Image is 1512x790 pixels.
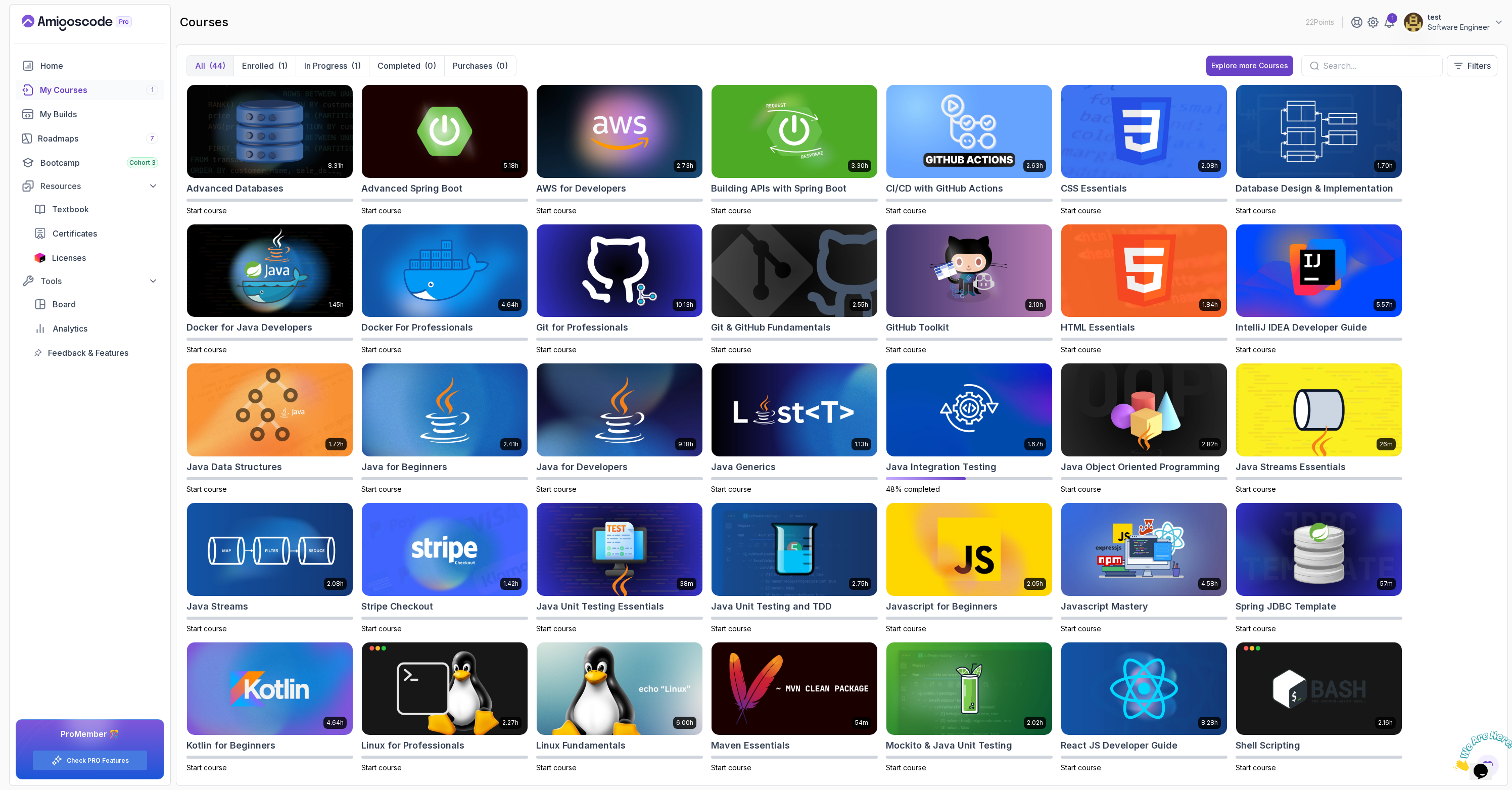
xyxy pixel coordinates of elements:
p: 2.02h [1027,719,1043,727]
p: 1.45h [328,301,344,309]
img: Kotlin for Beginners card [187,642,353,735]
span: Analytics [53,322,87,335]
a: courses [16,80,164,100]
a: certificates [28,223,164,244]
button: Enrolled(1) [233,56,296,76]
span: Licenses [52,252,86,264]
h2: Java for Developers [536,460,628,474]
span: Start course [1236,624,1276,633]
img: Java Integration Testing card [886,363,1052,456]
h2: Maven Essentials [711,738,790,753]
h2: Database Design & Implementation [1236,181,1393,196]
p: 2.63h [1026,162,1043,170]
h2: Java Generics [711,460,776,474]
span: Start course [1061,485,1101,493]
p: 5.18h [504,162,518,170]
div: Roadmaps [38,132,158,145]
p: 10.13h [676,301,693,309]
span: Start course [536,206,577,215]
span: Start course [711,624,751,633]
p: 2.08h [1201,162,1218,170]
h2: React JS Developer Guide [1061,738,1177,753]
a: 1 [1383,16,1395,28]
div: Explore more Courses [1211,61,1288,71]
span: Start course [1236,206,1276,215]
button: Resources [16,177,164,195]
img: Java Unit Testing Essentials card [537,503,702,596]
p: 1.42h [503,580,518,588]
a: Check PRO Features [67,757,129,765]
h2: Java Unit Testing Essentials [536,599,664,614]
p: 1.84h [1202,301,1218,309]
img: Linux Fundamentals card [537,642,702,735]
img: Advanced Spring Boot card [362,85,528,178]
span: Start course [711,206,751,215]
span: Start course [886,345,926,354]
div: (1) [351,60,361,72]
p: 57m [1380,580,1393,588]
h2: Javascript for Beginners [886,599,998,614]
img: Java Generics card [712,363,877,456]
button: Check PRO Features [32,750,148,771]
button: Explore more Courses [1206,56,1293,76]
h2: Building APIs with Spring Boot [711,181,846,196]
p: 22 Points [1306,17,1334,27]
p: 2.55h [853,301,868,309]
span: Certificates [53,227,97,240]
h2: Java Unit Testing and TDD [711,599,832,614]
span: Start course [1236,485,1276,493]
h2: Advanced Databases [186,181,283,196]
h2: Mockito & Java Unit Testing [886,738,1012,753]
span: Start course [186,206,227,215]
iframe: chat widget [1449,727,1512,775]
a: analytics [28,318,164,339]
span: Start course [536,763,577,772]
h2: Javascript Mastery [1061,599,1148,614]
span: Start course [361,206,402,215]
button: Filters [1447,55,1497,76]
img: Maven Essentials card [712,642,877,735]
img: Linux for Professionals card [362,642,528,735]
span: Start course [186,624,227,633]
span: Start course [1061,206,1101,215]
img: Database Design & Implementation card [1236,85,1402,178]
span: Start course [361,345,402,354]
img: Advanced Databases card [187,85,353,178]
p: 1.72h [328,440,344,448]
h2: Java Object Oriented Programming [1061,460,1220,474]
p: 9.18h [678,440,693,448]
div: (0) [496,60,508,72]
span: Start course [711,345,751,354]
p: 4.58h [1201,580,1218,588]
img: Spring JDBC Template card [1236,503,1402,596]
div: Tools [40,275,158,287]
span: Start course [1061,345,1101,354]
img: Javascript Mastery card [1061,503,1227,596]
p: 1.13h [855,440,868,448]
p: 2.05h [1027,580,1043,588]
img: Stripe Checkout card [362,503,528,596]
a: textbook [28,199,164,219]
h2: courses [180,14,228,30]
p: 3.30h [851,162,868,170]
p: Completed [377,60,420,72]
p: Software Engineer [1428,22,1490,32]
span: 1 [151,86,154,94]
h2: IntelliJ IDEA Developer Guide [1236,320,1367,335]
p: 4.64h [326,719,344,727]
img: GitHub Toolkit card [886,224,1052,317]
span: Feedback & Features [48,347,128,359]
img: HTML Essentials card [1061,224,1227,317]
img: user profile image [1404,13,1423,32]
span: Textbook [52,203,89,215]
p: 26m [1380,440,1393,448]
h2: Shell Scripting [1236,738,1300,753]
div: Home [40,60,158,72]
p: 4.64h [501,301,518,309]
h2: CSS Essentials [1061,181,1127,196]
span: Board [53,298,76,310]
p: In Progress [304,60,347,72]
a: bootcamp [16,153,164,173]
span: Start course [1236,763,1276,772]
